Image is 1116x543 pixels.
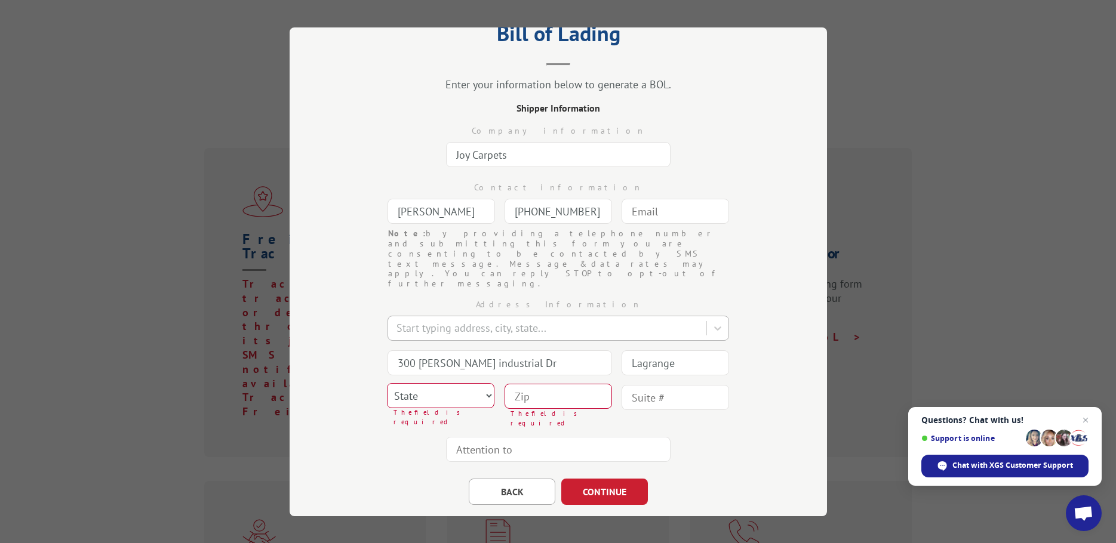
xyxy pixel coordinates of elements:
[446,142,671,167] input: Company Name
[622,199,729,224] input: Email
[469,478,555,504] button: BACK
[393,407,495,427] div: The field is required
[388,350,612,375] input: Address
[349,125,767,137] div: Company information
[446,436,671,461] input: Attention to
[349,78,767,91] div: Enter your information below to generate a BOL.
[388,199,495,224] input: Contact Name
[921,434,1022,443] span: Support is online
[505,383,612,408] input: Zip
[921,415,1089,425] span: Questions? Chat with us!
[349,298,767,310] div: Address Information
[952,460,1073,471] span: Chat with XGS Customer Support
[505,199,612,224] input: Phone
[388,228,426,239] strong: Note:
[622,350,729,375] input: City
[388,229,728,289] div: by providing a telephone number and submitting this form you are consenting to be contacted by SM...
[921,455,1089,477] span: Chat with XGS Customer Support
[561,478,648,504] button: CONTINUE
[349,101,767,115] div: Shipper Information
[349,25,767,48] h2: Bill of Lading
[622,384,729,409] input: Suite #
[511,408,612,428] div: The field is required
[1066,495,1102,531] a: Open chat
[349,181,767,194] div: Contact information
